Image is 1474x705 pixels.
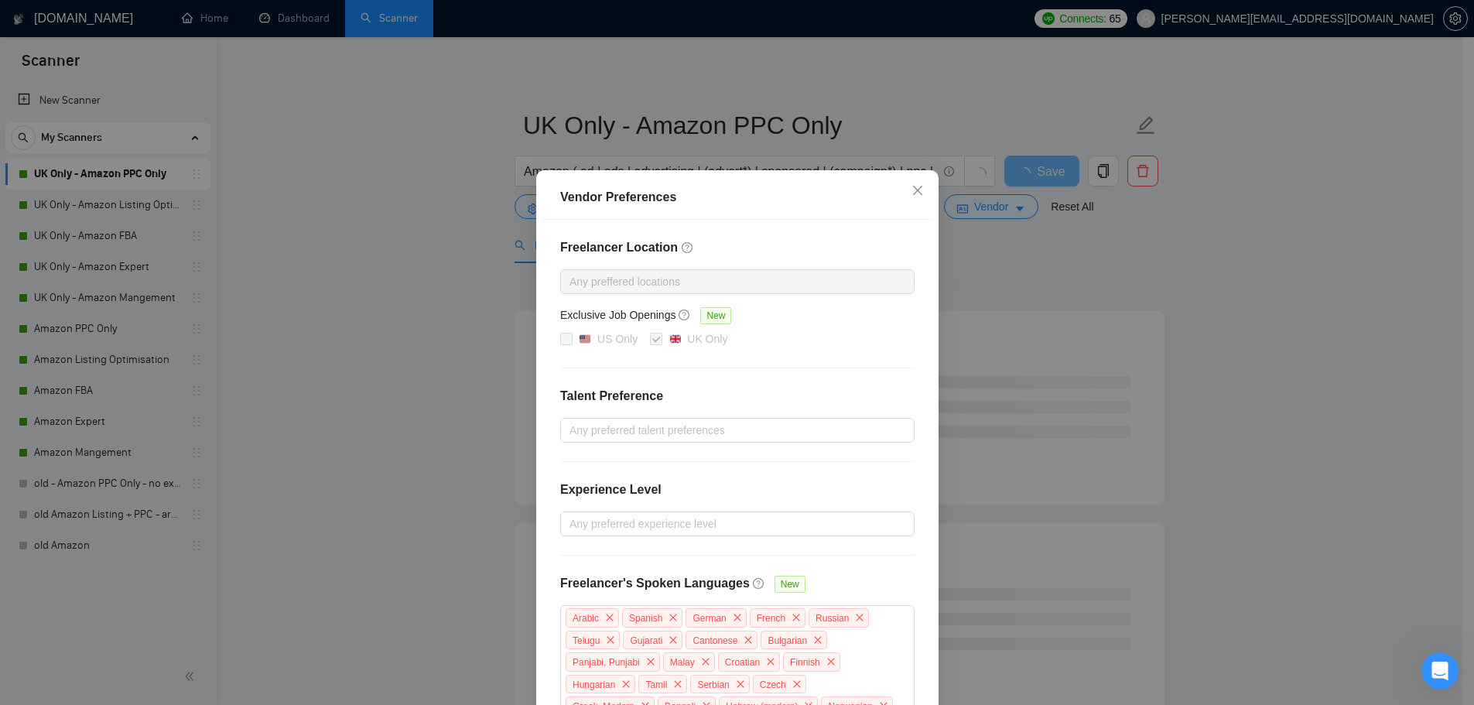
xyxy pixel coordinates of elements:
span: Russian [816,613,849,624]
span: close [911,184,924,197]
h4: Talent Preference [560,387,915,406]
h4: Experience Level [560,481,662,499]
span: close [602,631,619,649]
span: Finnish [790,657,820,668]
div: UK Only [687,330,727,347]
span: close [617,676,634,693]
span: French [756,613,785,624]
h4: Freelancer Location [560,238,915,257]
span: close [809,631,826,649]
img: 🇬🇧 [669,334,680,344]
span: Bulgarian [768,635,807,645]
span: Serbian [697,679,729,690]
span: close [696,653,713,670]
span: close [665,631,682,649]
span: Arabic [573,613,599,624]
span: Hungarian [573,679,615,690]
span: question-circle [679,309,691,321]
div: Vendor Preferences [560,188,915,207]
img: 🇺🇸 [580,334,590,344]
button: Close [897,170,939,212]
span: close [762,653,779,670]
span: close [641,653,658,670]
span: close [788,676,805,693]
span: close [601,609,618,626]
span: close [851,609,868,626]
span: German [693,613,726,624]
span: Gujarati [630,635,662,645]
span: Spanish [629,613,662,624]
span: close [728,609,745,626]
h5: Exclusive Job Openings [560,306,675,323]
span: close [740,631,757,649]
span: close [788,609,805,626]
span: Croatian [724,657,759,668]
div: US Only [597,330,638,347]
span: close [669,676,686,693]
span: close [731,676,748,693]
span: Panjabi, Punjabi [573,657,640,668]
span: Tamil [645,679,667,690]
span: Cantonese [693,635,737,645]
span: Czech [759,679,785,690]
span: Telugu [573,635,600,645]
span: question-circle [681,241,693,254]
span: Malay [669,657,694,668]
span: close [822,653,839,670]
iframe: Intercom live chat [1421,652,1459,690]
span: question-circle [752,577,764,590]
h4: Freelancer's Spoken Languages [560,574,750,593]
span: New [700,307,731,324]
span: close [665,609,682,626]
span: New [774,576,805,593]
